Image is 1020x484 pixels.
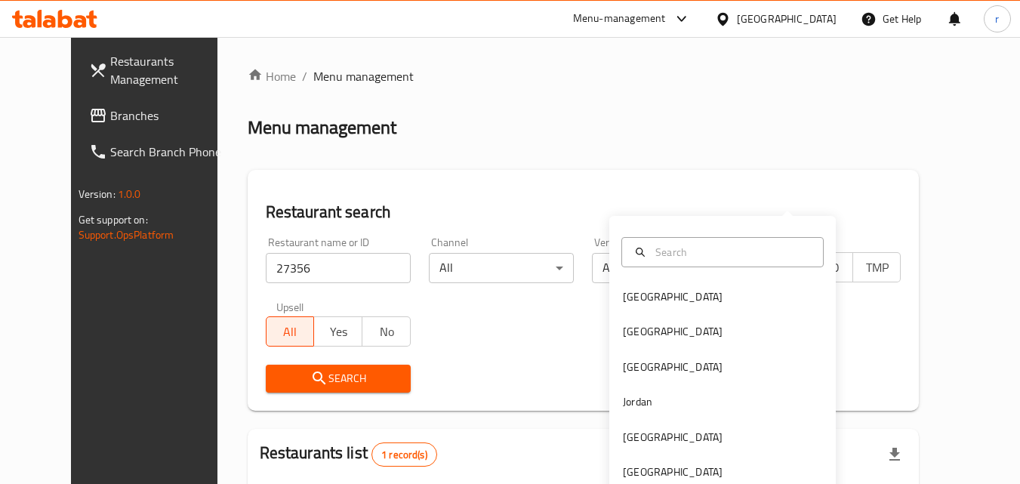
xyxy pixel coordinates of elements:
h2: Menu management [248,116,396,140]
div: [GEOGRAPHIC_DATA] [623,359,723,375]
a: Branches [77,97,242,134]
div: Jordan [623,393,652,410]
span: Get support on: [79,210,148,230]
div: [GEOGRAPHIC_DATA] [623,429,723,445]
span: Search Branch Phone [110,143,230,161]
span: Version: [79,184,116,204]
button: Yes [313,316,362,347]
button: TMP [852,252,901,282]
span: Yes [320,321,356,343]
h2: Restaurant search [266,201,901,224]
div: All [429,253,574,283]
a: Support.OpsPlatform [79,225,174,245]
input: Search [649,244,814,260]
span: Search [278,369,399,388]
div: [GEOGRAPHIC_DATA] [737,11,837,27]
span: Branches [110,106,230,125]
li: / [302,67,307,85]
label: Upsell [276,301,304,312]
div: [GEOGRAPHIC_DATA] [623,323,723,340]
div: All [592,253,737,283]
span: 1 record(s) [372,448,436,462]
input: Search for restaurant name or ID.. [266,253,411,283]
button: Search [266,365,411,393]
span: TMP [859,257,895,279]
span: r [995,11,999,27]
nav: breadcrumb [248,67,920,85]
a: Search Branch Phone [77,134,242,170]
a: Restaurants Management [77,43,242,97]
span: Restaurants Management [110,52,230,88]
div: [GEOGRAPHIC_DATA] [623,288,723,305]
button: All [266,316,315,347]
span: No [368,321,405,343]
span: 1.0.0 [118,184,141,204]
a: Home [248,67,296,85]
div: [GEOGRAPHIC_DATA] [623,464,723,480]
button: No [362,316,411,347]
span: All [273,321,309,343]
h2: Restaurants list [260,442,437,467]
div: Menu-management [573,10,666,28]
div: Export file [877,436,913,473]
span: Menu management [313,67,414,85]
